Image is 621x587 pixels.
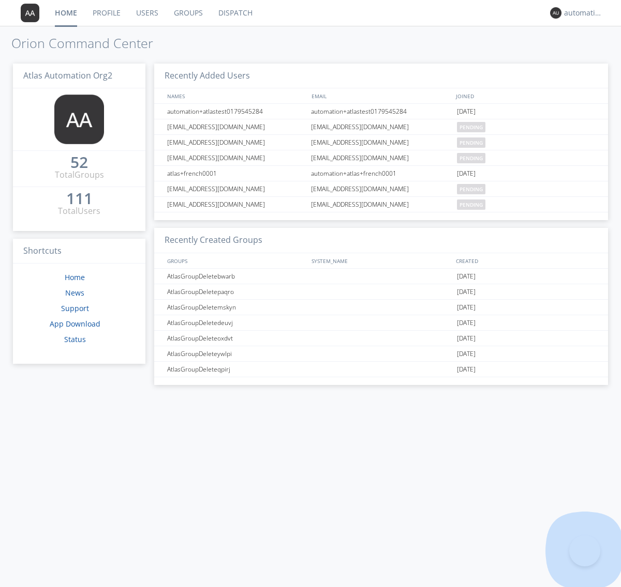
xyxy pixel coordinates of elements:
[154,104,608,119] a: automation+atlastest0179545284automation+atlastest0179545284[DATE]
[154,362,608,377] a: AtlasGroupDeleteqpirj[DATE]
[309,253,453,268] div: SYSTEM_NAME
[165,104,308,119] div: automation+atlastest0179545284
[154,166,608,181] a: atlas+french0001automation+atlas+french0001[DATE]
[457,331,476,346] span: [DATE]
[66,193,93,204] div: 111
[165,197,308,212] div: [EMAIL_ADDRESS][DOMAIN_NAME]
[308,166,454,181] div: automation+atlas+french0001
[165,181,308,196] div: [EMAIL_ADDRESS][DOMAIN_NAME]
[457,166,476,181] span: [DATE]
[569,535,600,566] iframe: Toggle Customer Support
[165,88,306,103] div: NAMES
[457,122,485,132] span: pending
[23,70,112,81] span: Atlas Automation Org2
[165,135,308,150] div: [EMAIL_ADDRESS][DOMAIN_NAME]
[457,269,476,284] span: [DATE]
[308,135,454,150] div: [EMAIL_ADDRESS][DOMAIN_NAME]
[154,150,608,166] a: [EMAIL_ADDRESS][DOMAIN_NAME][EMAIL_ADDRESS][DOMAIN_NAME]pending
[165,119,308,134] div: [EMAIL_ADDRESS][DOMAIN_NAME]
[457,137,485,148] span: pending
[154,197,608,212] a: [EMAIL_ADDRESS][DOMAIN_NAME][EMAIL_ADDRESS][DOMAIN_NAME]pending
[154,284,608,300] a: AtlasGroupDeletepaqro[DATE]
[154,346,608,362] a: AtlasGroupDeleteywlpi[DATE]
[457,362,476,377] span: [DATE]
[165,315,308,330] div: AtlasGroupDeletedeuvj
[65,272,85,282] a: Home
[550,7,561,19] img: 373638.png
[457,315,476,331] span: [DATE]
[308,104,454,119] div: automation+atlastest0179545284
[50,319,100,329] a: App Download
[154,119,608,135] a: [EMAIL_ADDRESS][DOMAIN_NAME][EMAIL_ADDRESS][DOMAIN_NAME]pending
[154,64,608,89] h3: Recently Added Users
[70,157,88,167] div: 52
[154,315,608,331] a: AtlasGroupDeletedeuvj[DATE]
[309,88,453,103] div: EMAIL
[308,119,454,134] div: [EMAIL_ADDRESS][DOMAIN_NAME]
[154,300,608,315] a: AtlasGroupDeletemskyn[DATE]
[457,199,485,210] span: pending
[65,288,84,298] a: News
[165,300,308,315] div: AtlasGroupDeletemskyn
[58,205,100,217] div: Total Users
[453,253,598,268] div: CREATED
[308,197,454,212] div: [EMAIL_ADDRESS][DOMAIN_NAME]
[165,166,308,181] div: atlas+french0001
[154,269,608,284] a: AtlasGroupDeletebwarb[DATE]
[54,95,104,144] img: 373638.png
[154,135,608,150] a: [EMAIL_ADDRESS][DOMAIN_NAME][EMAIL_ADDRESS][DOMAIN_NAME]pending
[21,4,39,22] img: 373638.png
[457,153,485,163] span: pending
[453,88,598,103] div: JOINED
[154,228,608,253] h3: Recently Created Groups
[457,346,476,362] span: [DATE]
[564,8,603,18] div: automation+atlas+english0002+org2
[64,334,86,344] a: Status
[457,104,476,119] span: [DATE]
[165,284,308,299] div: AtlasGroupDeletepaqro
[457,184,485,194] span: pending
[457,284,476,300] span: [DATE]
[165,150,308,165] div: [EMAIL_ADDRESS][DOMAIN_NAME]
[165,331,308,346] div: AtlasGroupDeleteoxdvt
[165,362,308,377] div: AtlasGroupDeleteqpirj
[66,193,93,205] a: 111
[154,181,608,197] a: [EMAIL_ADDRESS][DOMAIN_NAME][EMAIL_ADDRESS][DOMAIN_NAME]pending
[308,181,454,196] div: [EMAIL_ADDRESS][DOMAIN_NAME]
[70,157,88,169] a: 52
[308,150,454,165] div: [EMAIL_ADDRESS][DOMAIN_NAME]
[61,303,89,313] a: Support
[55,169,104,181] div: Total Groups
[165,253,306,268] div: GROUPS
[165,269,308,284] div: AtlasGroupDeletebwarb
[13,239,145,264] h3: Shortcuts
[165,346,308,361] div: AtlasGroupDeleteywlpi
[457,300,476,315] span: [DATE]
[154,331,608,346] a: AtlasGroupDeleteoxdvt[DATE]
